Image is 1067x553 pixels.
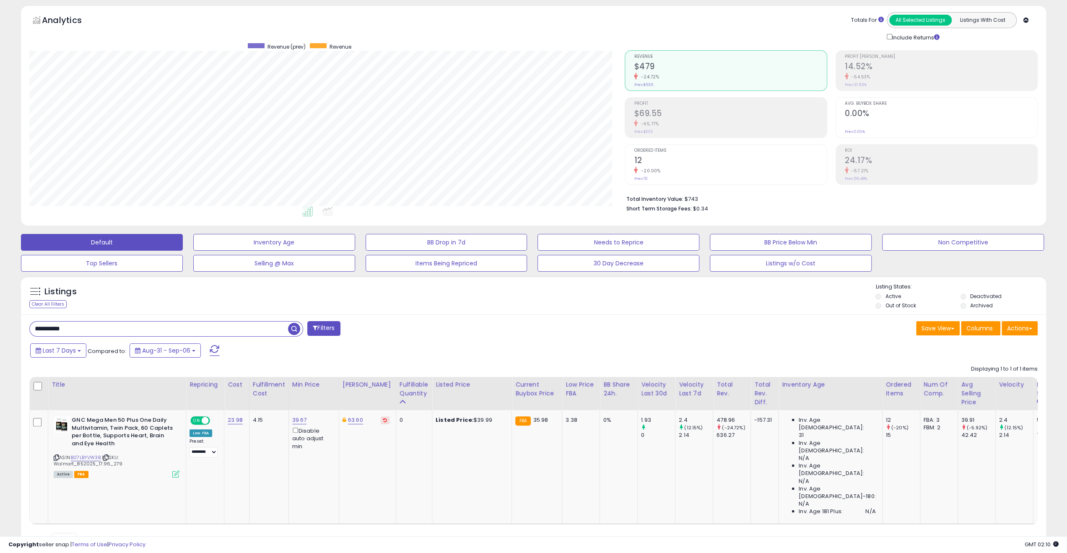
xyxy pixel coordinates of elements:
[845,55,1037,59] span: Profit [PERSON_NAME]
[717,380,747,398] div: Total Rev.
[193,255,355,272] button: Selling @ Max
[999,380,1030,389] div: Velocity
[209,417,222,424] span: OFF
[1005,424,1023,431] small: (12.15%)
[191,417,202,424] span: ON
[54,416,179,477] div: ASIN:
[961,416,995,424] div: 39.91
[515,416,531,426] small: FBA
[267,43,306,50] span: Revenue (prev)
[566,380,596,398] div: Low Price FBA
[971,365,1038,373] div: Displaying 1 to 1 of 1 items
[142,346,190,355] span: Aug-31 - Sep-06
[924,424,951,431] div: FBM: 2
[348,416,363,424] a: 63.60
[307,321,340,336] button: Filters
[130,343,201,358] button: Aug-31 - Sep-06
[1037,398,1042,405] small: Days In Stock.
[845,109,1037,120] h2: 0.00%
[916,321,960,335] button: Save View
[951,15,1014,26] button: Listings With Cost
[54,416,70,433] img: 41w9rFXy0vL._SL40_.jpg
[88,347,126,355] span: Compared to:
[603,416,631,424] div: 0%
[722,424,745,431] small: (-24.72%)
[537,255,699,272] button: 30 Day Decrease
[253,380,285,398] div: Fulfillment Cost
[679,416,713,424] div: 2.4
[74,471,88,478] span: FBA
[799,500,809,508] span: N/A
[109,540,145,548] a: Privacy Policy
[966,324,993,332] span: Columns
[799,508,843,515] span: Inv. Age 181 Plus:
[845,148,1037,153] span: ROI
[634,82,653,87] small: Prev: $636
[684,424,703,431] small: (12.15%)
[292,426,332,450] div: Disable auto adjust min
[193,234,355,251] button: Inventory Age
[638,121,659,127] small: -65.77%
[292,416,307,424] a: 39.67
[886,431,920,439] div: 15
[710,234,872,251] button: BB Price Below Min
[970,302,993,309] label: Archived
[799,454,809,462] span: N/A
[845,129,865,134] small: Prev: 0.00%
[515,380,558,398] div: Current Buybox Price
[880,32,950,42] div: Include Returns
[679,380,709,398] div: Velocity Last 7d
[886,380,916,398] div: Ordered Items
[875,283,1046,291] p: Listing States:
[8,540,39,548] strong: Copyright
[638,74,659,80] small: -24.72%
[634,176,647,181] small: Prev: 15
[889,15,952,26] button: All Selected Listings
[21,255,183,272] button: Top Sellers
[970,293,1002,300] label: Deactivated
[43,346,76,355] span: Last 7 Days
[626,195,683,203] b: Total Inventory Value:
[400,380,428,398] div: Fulfillable Quantity
[961,431,995,439] div: 42.42
[641,416,675,424] div: 1.93
[634,148,826,153] span: Ordered Items
[799,439,875,454] span: Inv. Age [DEMOGRAPHIC_DATA]:
[882,234,1044,251] button: Non Competitive
[961,380,992,407] div: Avg Selling Price
[190,380,221,389] div: Repricing
[641,380,672,398] div: Velocity Last 30d
[343,380,392,389] div: [PERSON_NAME]
[634,129,652,134] small: Prev: $203
[36,535,96,543] span: Show: entries
[29,300,67,308] div: Clear All Filters
[638,168,660,174] small: -20.00%
[634,55,826,59] span: Revenue
[717,431,750,439] div: 636.27
[44,286,77,298] h5: Listings
[885,302,916,309] label: Out of Stock
[72,540,107,548] a: Terms of Use
[436,416,474,424] b: Listed Price:
[8,541,145,549] div: seller snap | |
[799,416,875,431] span: Inv. Age [DEMOGRAPHIC_DATA]:
[693,205,708,213] span: $0.34
[634,156,826,167] h2: 12
[603,380,634,398] div: BB Share 24h.
[891,424,909,431] small: (-20%)
[366,234,527,251] button: BB Drop in 7d
[634,101,826,106] span: Profit
[799,431,804,439] span: 31
[845,101,1037,106] span: Avg. Buybox Share
[845,156,1037,167] h2: 24.17%
[634,62,826,73] h2: $479
[330,43,351,50] span: Revenue
[849,74,870,80] small: -54.53%
[190,429,212,437] div: Low. FBA
[641,431,675,439] div: 0
[190,439,218,457] div: Preset:
[886,416,920,424] div: 12
[799,478,809,485] span: N/A
[366,255,527,272] button: Items Being Repriced
[72,416,174,449] b: GNC Mega Men 50 Plus One Daily Multivitamin, Twin Pack, 60 Caplets per Bottle, Supports Heart, Br...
